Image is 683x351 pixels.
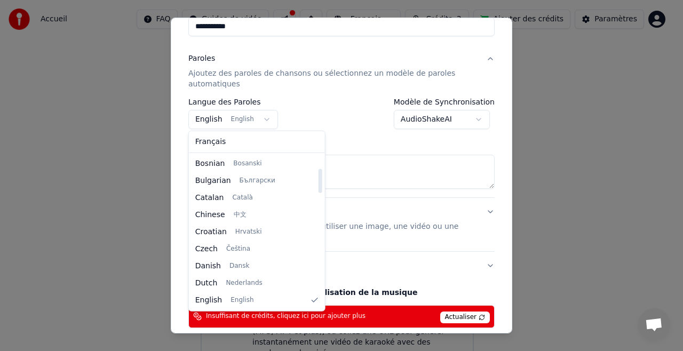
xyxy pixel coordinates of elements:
span: Croatian [195,227,227,237]
span: Hrvatski [235,228,262,236]
span: Danish [195,260,221,271]
span: Bosanski [233,159,261,168]
span: Catalan [195,193,224,203]
span: English [231,296,253,304]
span: Czech [195,243,218,254]
span: Français [195,137,226,147]
span: Dansk [229,261,249,270]
span: Bulgarian [195,175,231,186]
span: Български [240,177,275,185]
span: Català [232,194,252,202]
span: Čeština [226,244,250,253]
span: 中文 [234,211,247,219]
span: Nederlands [226,278,262,287]
span: Bosnian [195,158,225,169]
span: Dutch [195,277,218,288]
span: Chinese [195,210,225,220]
span: English [195,294,223,305]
